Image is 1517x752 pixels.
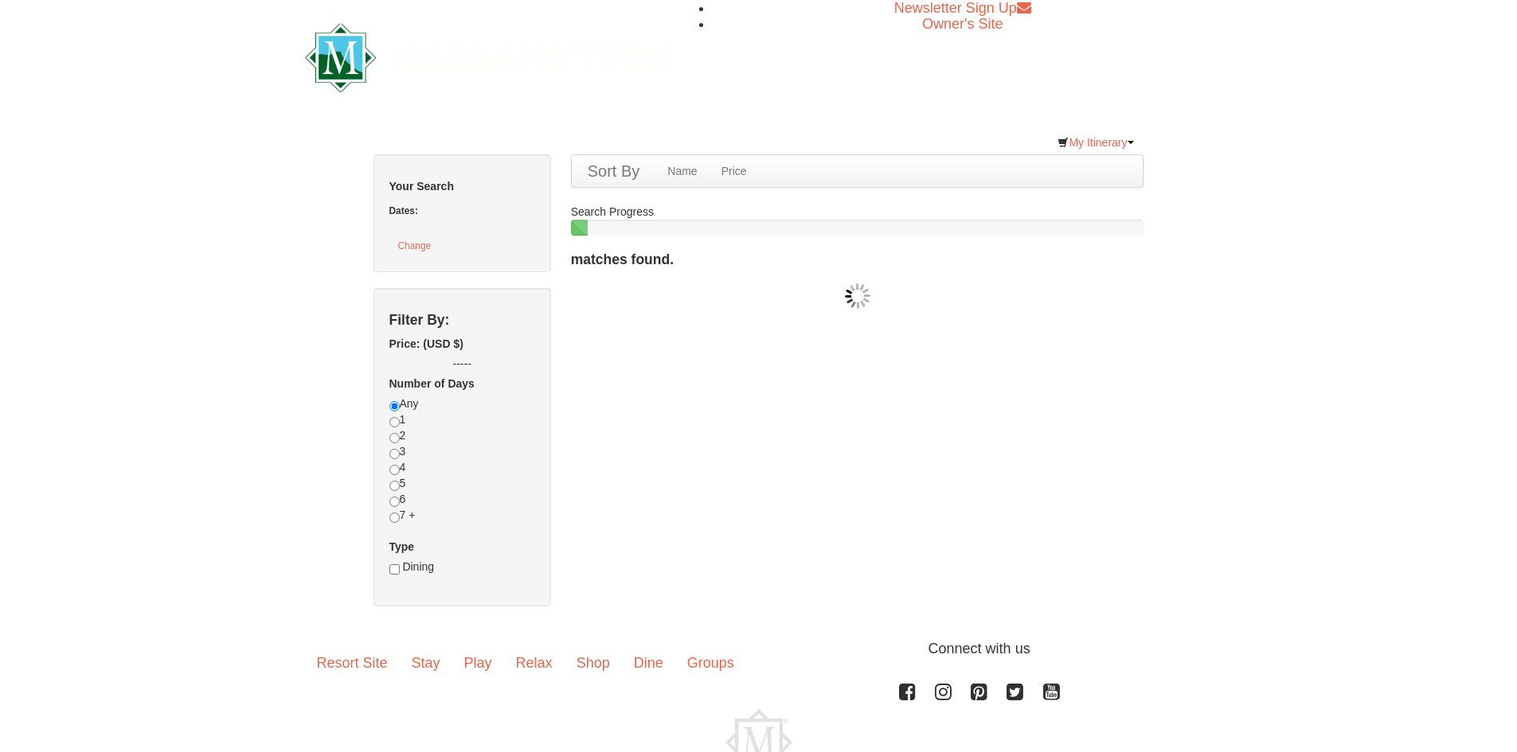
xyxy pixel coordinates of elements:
[452,638,504,688] a: Play
[571,204,1144,236] div: Search Progress
[305,638,1213,660] p: Connect with us
[464,357,471,370] span: --
[622,638,675,688] a: Dine
[845,283,870,309] img: wait gif
[389,312,535,328] h4: Filter By:
[565,638,622,688] a: Shop
[922,16,1003,32] a: Owner's Site
[389,356,535,372] label: -
[400,638,452,688] a: Stay
[389,395,535,539] div: Any 1 2 3 4 5 6 7 +
[305,37,670,74] a: Massanutten Resort
[305,23,670,92] img: Massanutten Resort Logo
[389,205,418,216] strong: Dates:
[389,337,463,350] strong: Price: (USD $)
[389,236,440,256] button: Change
[655,155,709,187] a: Name
[389,377,475,390] strong: Number of Days
[1047,131,1144,154] a: My Itinerary
[504,638,565,688] a: Relax
[710,155,759,187] a: Price
[389,540,415,553] strong: Type
[571,251,1144,267] h4: matches found.
[389,178,535,194] h5: Your Search
[305,638,400,688] a: Resort Site
[402,560,434,573] span: Dining
[572,155,656,187] a: Sort By
[453,357,460,370] span: --
[675,638,746,688] a: Groups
